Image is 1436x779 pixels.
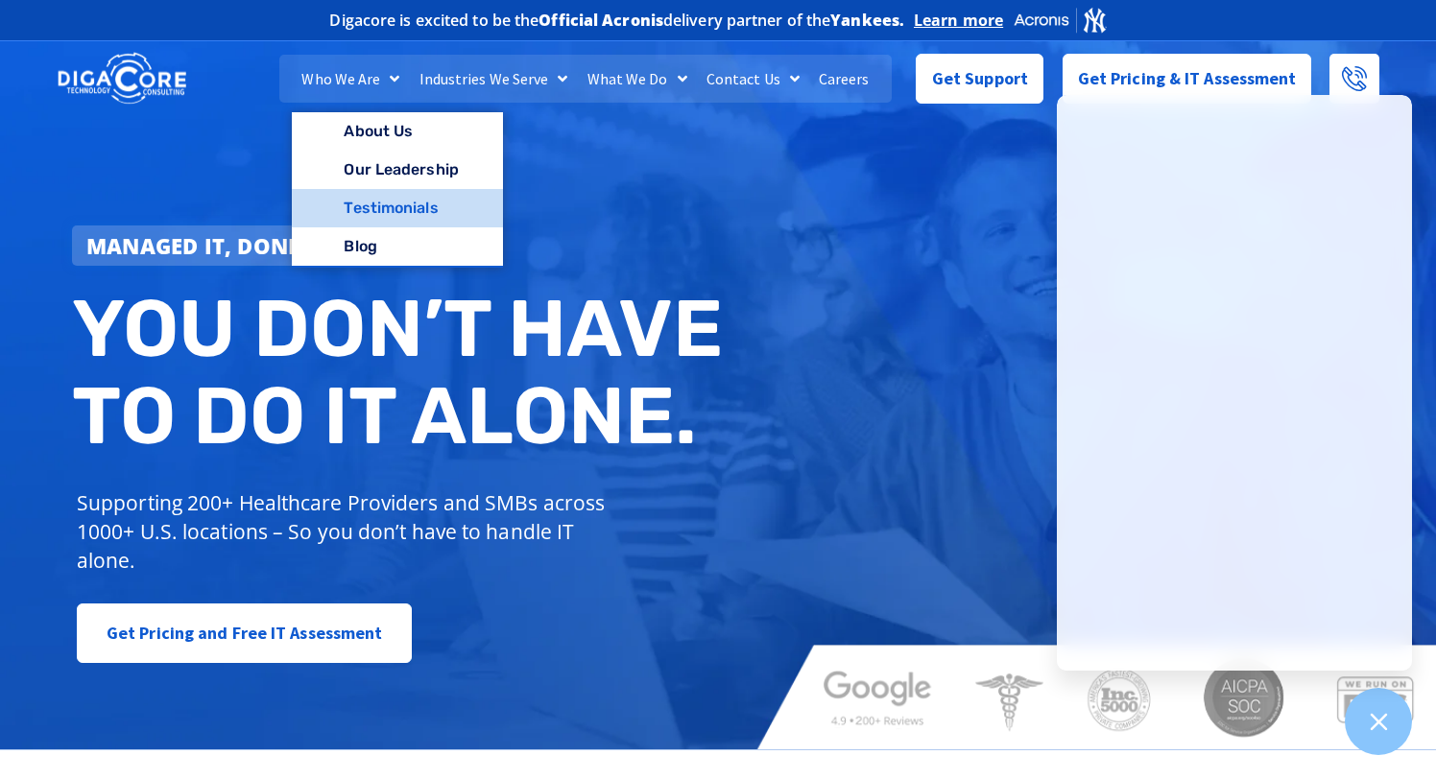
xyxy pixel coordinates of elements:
b: Yankees. [830,10,904,31]
a: Who We Are [292,55,409,103]
p: Supporting 200+ Healthcare Providers and SMBs across 1000+ U.S. locations – So you don’t have to ... [77,488,613,575]
a: Contact Us [697,55,809,103]
a: Careers [809,55,879,103]
a: Get Pricing and Free IT Assessment [77,603,412,663]
b: Official Acronis [538,10,663,31]
span: Get Pricing and Free IT Assessment [107,614,382,652]
img: Acronis [1013,6,1107,34]
a: What We Do [578,55,697,103]
a: Managed IT, done better. [72,225,404,266]
a: Testimonials [292,189,502,227]
a: Blog [292,227,502,266]
span: Get Support [932,59,1028,98]
a: Learn more [914,11,1003,30]
ul: Who We Are [292,112,502,268]
nav: Menu [279,55,893,103]
img: DigaCore Technology Consulting [58,51,186,106]
strong: Managed IT, done better. [86,231,390,260]
iframe: Chatgenie Messenger [1057,95,1412,671]
span: Get Pricing & IT Assessment [1078,59,1297,98]
h2: Digacore is excited to be the delivery partner of the [329,12,904,28]
a: Get Pricing & IT Assessment [1063,54,1312,104]
a: Our Leadership [292,151,502,189]
a: About Us [292,112,502,151]
a: Industries We Serve [410,55,578,103]
h2: You don’t have to do IT alone. [72,285,732,460]
a: Get Support [916,54,1043,104]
